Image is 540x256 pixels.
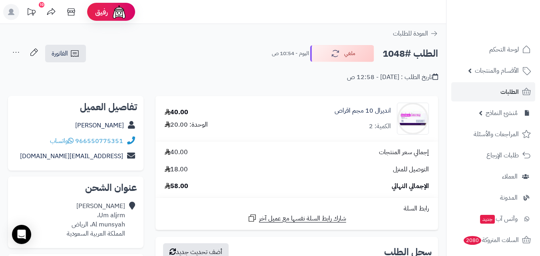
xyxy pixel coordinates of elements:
[502,171,518,182] span: العملاء
[247,213,346,223] a: شارك رابط السلة نفسها مع عميل آخر
[379,148,429,157] span: إجمالي سعر المنتجات
[475,65,519,76] span: الأقسام والمنتجات
[500,86,519,97] span: الطلبات
[67,202,125,238] div: [PERSON_NAME] Um aljrm، Al munsyah، الرياض المملكة العربية السعودية
[272,50,309,58] small: اليوم - 10:54 ص
[451,188,535,207] a: المدونة
[486,107,518,119] span: مُنشئ النماذج
[393,29,428,38] span: العودة للطلبات
[451,230,535,250] a: السلات المتروكة2080
[20,151,123,161] a: [EMAIL_ADDRESS][DOMAIN_NAME]
[310,45,374,62] button: ملغي
[369,122,391,131] div: الكمية: 2
[39,2,44,8] div: 10
[50,136,74,146] a: واتساب
[486,150,519,161] span: طلبات الإرجاع
[159,204,435,213] div: رابط السلة
[75,136,123,146] a: 966550775351
[451,146,535,165] a: طلبات الإرجاع
[12,225,31,244] div: Open Intercom Messenger
[14,183,137,192] h2: عنوان الشحن
[165,165,188,174] span: 18.00
[451,40,535,59] a: لوحة التحكم
[474,129,519,140] span: المراجعات والأسئلة
[259,214,346,223] span: شارك رابط السلة نفسها مع عميل آخر
[383,46,438,62] h2: الطلب #1048
[451,125,535,144] a: المراجعات والأسئلة
[335,106,391,115] a: انديرال 10 مجم اقراص
[393,165,429,174] span: التوصيل للمنزل
[165,182,188,191] span: 58.00
[489,44,519,55] span: لوحة التحكم
[451,167,535,186] a: العملاء
[480,215,495,224] span: جديد
[111,4,127,20] img: ai-face.png
[165,120,208,129] div: الوحدة: 20.00
[479,213,518,224] span: وآتس آب
[486,6,532,23] img: logo-2.png
[397,103,428,135] img: 52755e1802677b4e5ff2fa4142073535e367-90x90.jpg
[463,234,519,246] span: السلات المتروكة
[392,182,429,191] span: الإجمالي النهائي
[451,209,535,228] a: وآتس آبجديد
[75,121,124,130] a: [PERSON_NAME]
[451,82,535,101] a: الطلبات
[165,108,188,117] div: 40.00
[95,7,108,17] span: رفيق
[347,73,438,82] div: تاريخ الطلب : [DATE] - 12:58 ص
[45,45,86,62] a: الفاتورة
[21,4,41,22] a: تحديثات المنصة
[500,192,518,203] span: المدونة
[52,49,68,58] span: الفاتورة
[14,102,137,112] h2: تفاصيل العميل
[165,148,188,157] span: 40.00
[464,236,481,245] span: 2080
[393,29,438,38] a: العودة للطلبات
